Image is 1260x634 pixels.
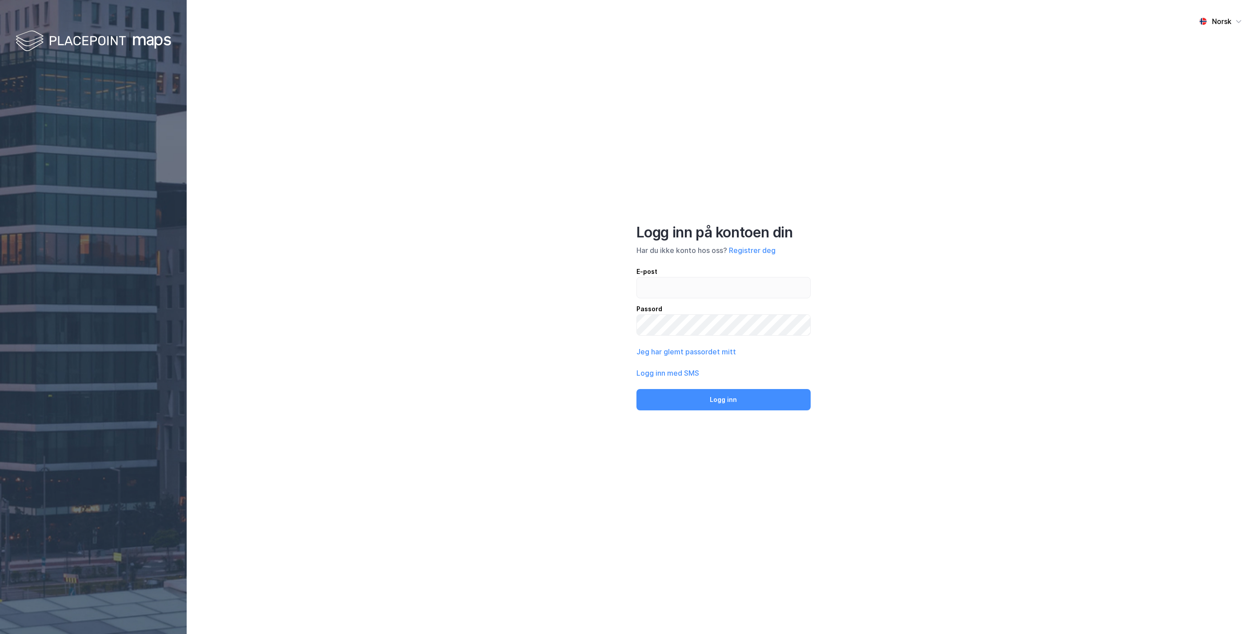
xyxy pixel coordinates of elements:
img: logo-white.f07954bde2210d2a523dddb988cd2aa7.svg [16,28,171,55]
button: Logg inn med SMS [636,368,699,378]
div: E-post [636,266,811,277]
button: Jeg har glemt passordet mitt [636,346,736,357]
button: Registrer deg [729,245,776,256]
div: Norsk [1212,16,1232,27]
button: Logg inn [636,389,811,410]
div: Har du ikke konto hos oss? [636,245,811,256]
div: Logg inn på kontoen din [636,224,811,241]
div: Passord [636,304,811,314]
